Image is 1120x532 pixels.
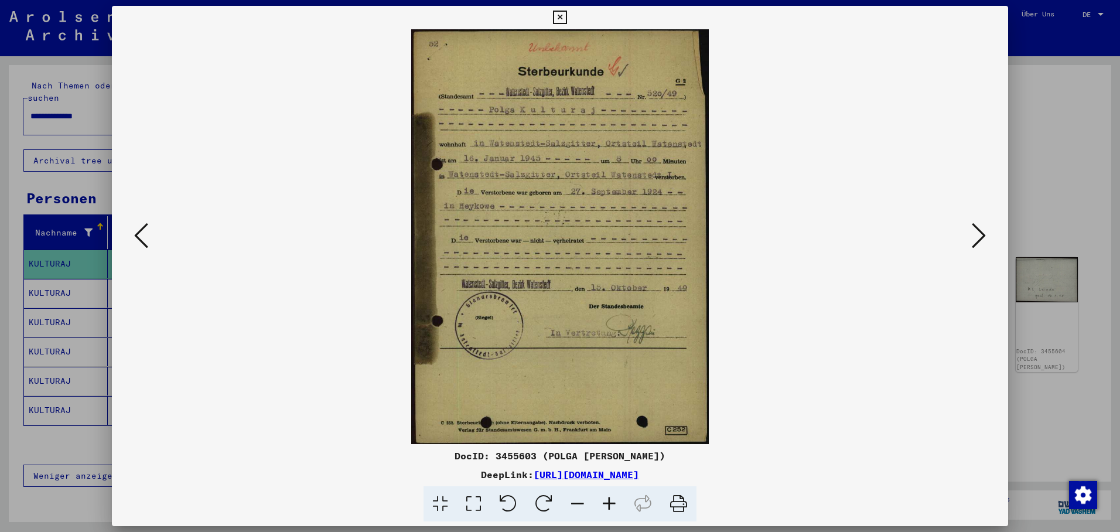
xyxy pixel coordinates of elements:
[112,449,1008,463] div: DocID: 3455603 (POLGA [PERSON_NAME])
[152,29,968,444] img: 001.jpg
[1068,480,1097,509] div: Zustimmung ändern
[534,469,639,480] a: [URL][DOMAIN_NAME]
[112,468,1008,482] div: DeepLink:
[1069,481,1097,509] img: Zustimmung ändern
